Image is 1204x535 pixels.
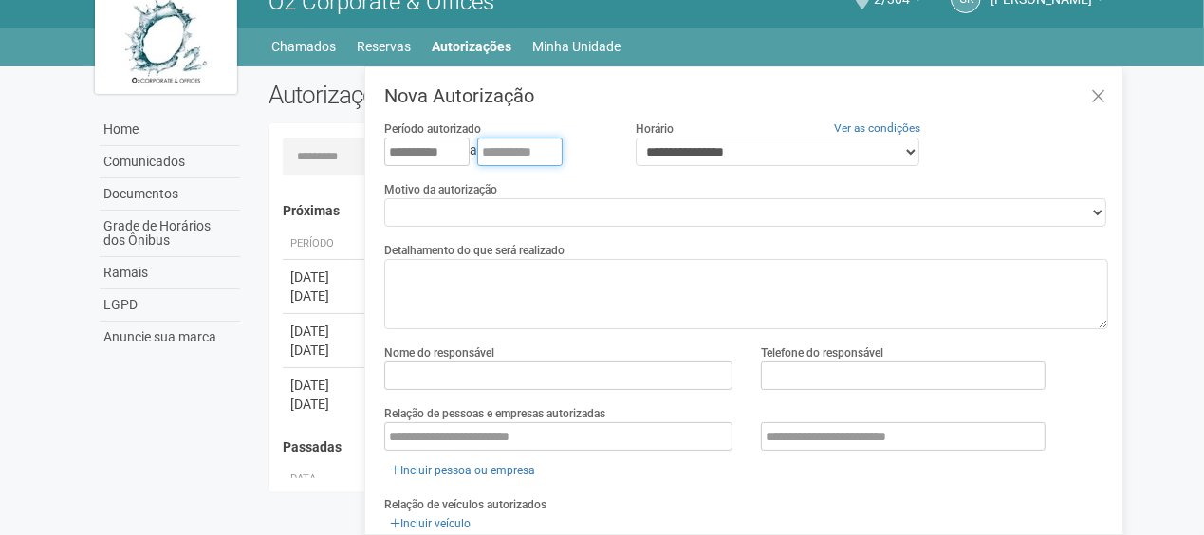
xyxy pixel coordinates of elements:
h3: Nova Autorização [384,86,1108,105]
label: Motivo da autorização [384,181,497,198]
a: Chamados [272,33,337,60]
div: [DATE] [290,395,361,414]
label: Nome do responsável [384,344,494,361]
label: Relação de veículos autorizados [384,496,546,513]
a: Autorizações [433,33,512,60]
th: Período [283,229,368,260]
a: Comunicados [100,146,240,178]
div: [DATE] [290,286,361,305]
h4: Próximas [283,204,1096,218]
label: Telefone do responsável [761,344,883,361]
label: Detalhamento do que será realizado [384,242,565,259]
a: Home [100,114,240,146]
div: [DATE] [290,267,361,286]
a: Ver as condições [834,121,920,135]
a: Minha Unidade [533,33,621,60]
h2: Autorizações [269,81,675,109]
a: LGPD [100,289,240,322]
th: Data [283,464,368,495]
label: Relação de pessoas e empresas autorizadas [384,405,605,422]
a: Incluir veículo [384,513,476,534]
div: a [384,138,606,166]
a: Documentos [100,178,240,211]
a: Grade de Horários dos Ônibus [100,211,240,257]
div: [DATE] [290,341,361,360]
h4: Passadas [283,440,1096,454]
a: Anuncie sua marca [100,322,240,353]
label: Período autorizado [384,120,481,138]
div: [DATE] [290,322,361,341]
div: [DATE] [290,376,361,395]
label: Horário [636,120,674,138]
a: Ramais [100,257,240,289]
a: Incluir pessoa ou empresa [384,460,541,481]
a: Reservas [358,33,412,60]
